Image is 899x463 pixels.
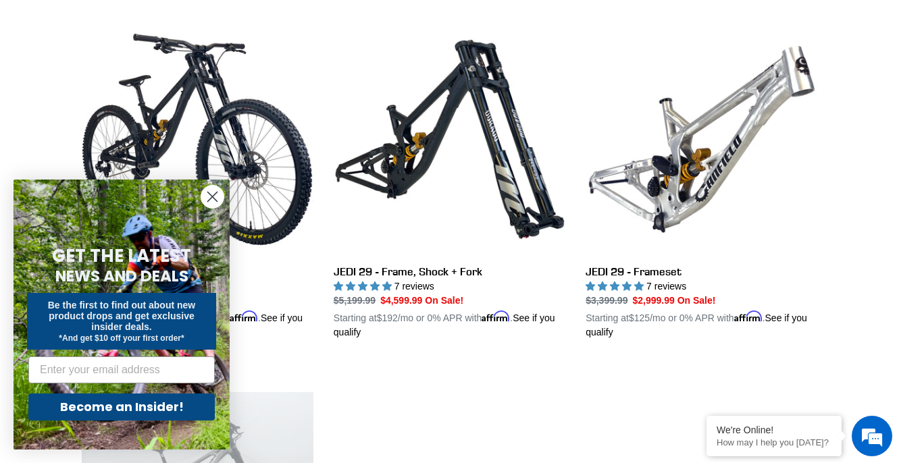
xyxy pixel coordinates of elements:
input: Enter your email address [28,356,215,383]
div: We're Online! [717,425,831,435]
button: Close dialog [201,185,224,209]
p: How may I help you today? [717,437,831,447]
span: GET THE LATEST [52,244,191,268]
span: NEWS AND DEALS [55,265,188,287]
button: Become an Insider! [28,393,215,420]
span: *And get $10 off your first order* [59,333,184,343]
span: Be the first to find out about new product drops and get exclusive insider deals. [48,300,196,332]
